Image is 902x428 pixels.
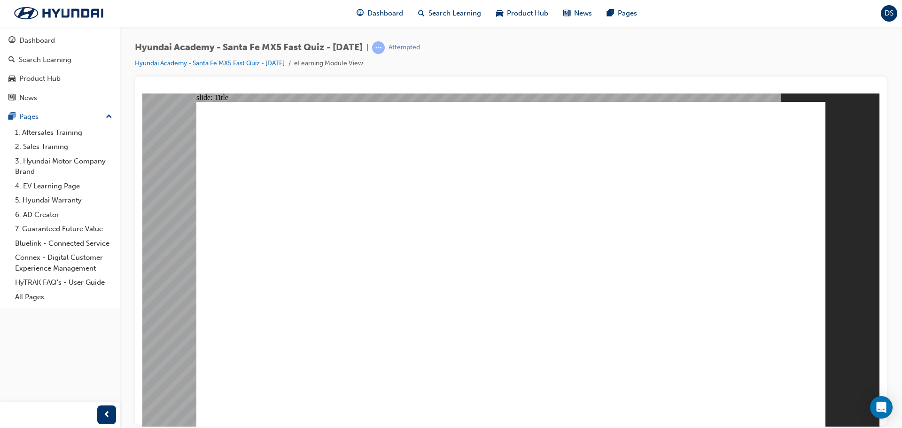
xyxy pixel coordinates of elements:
[103,409,110,421] span: prev-icon
[349,4,411,23] a: guage-iconDashboard
[870,396,893,419] div: Open Intercom Messenger
[357,8,364,19] span: guage-icon
[19,73,61,84] div: Product Hub
[11,140,116,154] a: 2. Sales Training
[4,30,116,108] button: DashboardSearch LearningProduct HubNews
[8,56,15,64] span: search-icon
[11,208,116,222] a: 6. AD Creator
[8,75,16,83] span: car-icon
[389,43,420,52] div: Attempted
[885,8,894,19] span: DS
[607,8,614,19] span: pages-icon
[4,89,116,107] a: News
[428,8,481,19] span: Search Learning
[4,32,116,49] a: Dashboard
[19,111,39,122] div: Pages
[11,275,116,290] a: HyTRAK FAQ's - User Guide
[11,222,116,236] a: 7. Guaranteed Future Value
[8,37,16,45] span: guage-icon
[135,42,363,53] span: Hyundai Academy - Santa Fe MX5 Fast Quiz - [DATE]
[5,3,113,23] img: Trak
[135,59,285,67] a: Hyundai Academy - Santa Fe MX5 Fast Quiz - [DATE]
[11,236,116,251] a: Bluelink - Connected Service
[372,41,385,54] span: learningRecordVerb_ATTEMPT-icon
[556,4,599,23] a: news-iconNews
[574,8,592,19] span: News
[11,250,116,275] a: Connex - Digital Customer Experience Management
[106,111,112,123] span: up-icon
[563,8,570,19] span: news-icon
[8,113,16,121] span: pages-icon
[599,4,645,23] a: pages-iconPages
[618,8,637,19] span: Pages
[11,290,116,304] a: All Pages
[366,42,368,53] span: |
[19,35,55,46] div: Dashboard
[294,58,363,69] li: eLearning Module View
[19,93,37,103] div: News
[4,51,116,69] a: Search Learning
[19,54,71,65] div: Search Learning
[411,4,489,23] a: search-iconSearch Learning
[418,8,425,19] span: search-icon
[507,8,548,19] span: Product Hub
[11,179,116,194] a: 4. EV Learning Page
[11,154,116,179] a: 3. Hyundai Motor Company Brand
[496,8,503,19] span: car-icon
[11,193,116,208] a: 5. Hyundai Warranty
[8,94,16,102] span: news-icon
[11,125,116,140] a: 1. Aftersales Training
[881,5,897,22] button: DS
[4,108,116,125] button: Pages
[367,8,403,19] span: Dashboard
[4,70,116,87] a: Product Hub
[489,4,556,23] a: car-iconProduct Hub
